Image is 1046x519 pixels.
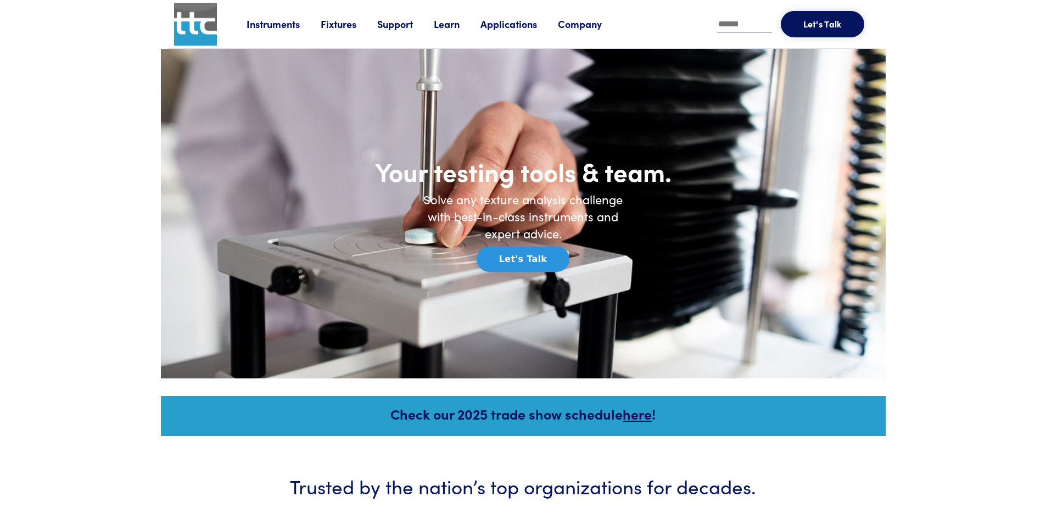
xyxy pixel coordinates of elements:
button: Let's Talk [477,247,569,272]
h6: Solve any texture analysis challenge with best-in-class instruments and expert advice. [413,191,633,242]
button: Let's Talk [781,11,864,37]
a: Learn [434,17,480,31]
a: Applications [480,17,558,31]
img: ttc_logo_1x1_v1.0.png [174,3,217,46]
h5: Check our 2025 trade show schedule ! [176,404,871,423]
h3: Trusted by the nation’s top organizations for decades. [194,472,853,499]
a: Fixtures [321,17,377,31]
a: Company [558,17,623,31]
a: Instruments [247,17,321,31]
a: here [623,404,652,423]
a: Support [377,17,434,31]
h1: Your testing tools & team. [304,155,743,187]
